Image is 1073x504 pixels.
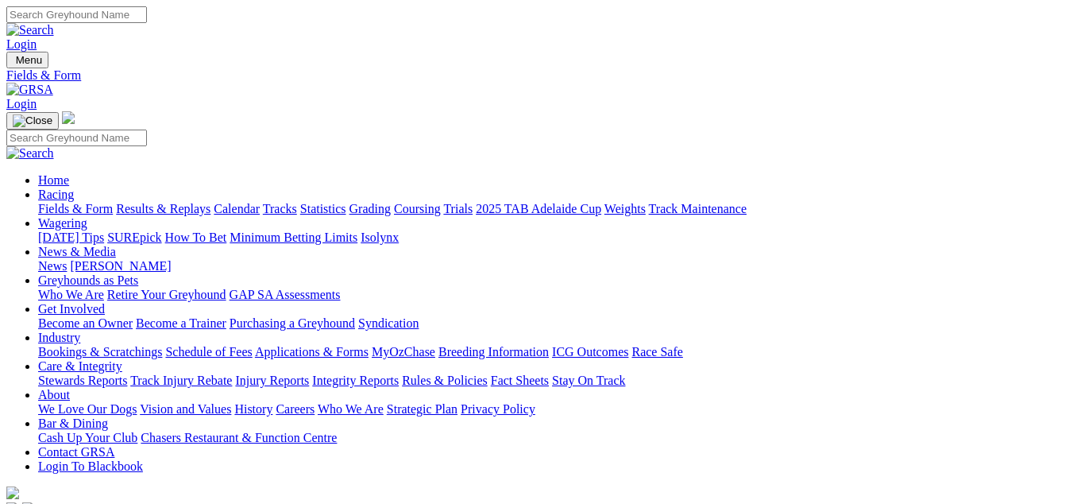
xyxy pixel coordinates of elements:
span: Menu [16,54,42,66]
a: Statistics [300,202,346,215]
a: Track Maintenance [649,202,747,215]
a: Tracks [263,202,297,215]
div: Racing [38,202,1067,216]
a: Chasers Restaurant & Function Centre [141,431,337,444]
button: Toggle navigation [6,112,59,130]
a: [PERSON_NAME] [70,259,171,273]
div: Get Involved [38,316,1067,331]
a: [DATE] Tips [38,231,104,244]
a: Bar & Dining [38,417,108,430]
a: History [234,402,272,416]
img: logo-grsa-white.png [6,487,19,499]
a: Become an Owner [38,316,133,330]
a: We Love Our Dogs [38,402,137,416]
a: Login [6,97,37,110]
a: Who We Are [318,402,384,416]
a: Fields & Form [38,202,113,215]
a: GAP SA Assessments [230,288,341,301]
a: About [38,388,70,401]
div: Bar & Dining [38,431,1067,445]
a: Schedule of Fees [165,345,252,359]
a: Contact GRSA [38,445,114,459]
div: Greyhounds as Pets [38,288,1067,302]
a: Weights [604,202,646,215]
a: Fields & Form [6,68,1067,83]
a: Coursing [394,202,441,215]
a: Login [6,37,37,51]
a: Retire Your Greyhound [107,288,226,301]
a: SUREpick [107,231,161,244]
a: Greyhounds as Pets [38,273,138,287]
a: Racing [38,188,74,201]
a: MyOzChase [372,345,435,359]
a: Applications & Forms [255,345,369,359]
a: Bookings & Scratchings [38,345,162,359]
a: Race Safe [631,345,682,359]
img: GRSA [6,83,53,97]
a: Isolynx [361,231,399,244]
a: Stewards Reports [38,374,127,387]
div: Wagering [38,231,1067,245]
a: Privacy Policy [461,402,535,416]
a: Industry [38,331,80,344]
a: Minimum Betting Limits [230,231,357,244]
a: Injury Reports [235,374,309,387]
a: Breeding Information [438,345,549,359]
a: Wagering [38,216,87,230]
div: About [38,402,1067,417]
a: Grading [349,202,391,215]
a: Syndication [358,316,419,330]
a: Vision and Values [140,402,231,416]
a: Calendar [214,202,260,215]
a: ICG Outcomes [552,345,628,359]
a: Careers [276,402,315,416]
a: Get Involved [38,302,105,316]
a: Care & Integrity [38,359,122,373]
img: Search [6,146,54,161]
div: Care & Integrity [38,374,1067,388]
a: Fact Sheets [491,374,549,387]
a: Cash Up Your Club [38,431,137,444]
input: Search [6,130,147,146]
button: Toggle navigation [6,52,48,68]
a: Login To Blackbook [38,459,143,473]
div: Industry [38,345,1067,359]
a: Stay On Track [552,374,625,387]
img: logo-grsa-white.png [62,111,75,124]
a: Who We Are [38,288,104,301]
a: Become a Trainer [136,316,226,330]
a: Track Injury Rebate [130,374,232,387]
a: How To Bet [165,231,227,244]
input: Search [6,6,147,23]
a: Purchasing a Greyhound [230,316,355,330]
a: Results & Replays [116,202,210,215]
div: News & Media [38,259,1067,273]
a: 2025 TAB Adelaide Cup [476,202,601,215]
a: News [38,259,67,273]
img: Search [6,23,54,37]
a: Home [38,173,69,187]
img: Close [13,114,52,127]
a: Rules & Policies [402,374,488,387]
a: Trials [443,202,473,215]
a: Integrity Reports [312,374,399,387]
a: News & Media [38,245,116,258]
a: Strategic Plan [387,402,457,416]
